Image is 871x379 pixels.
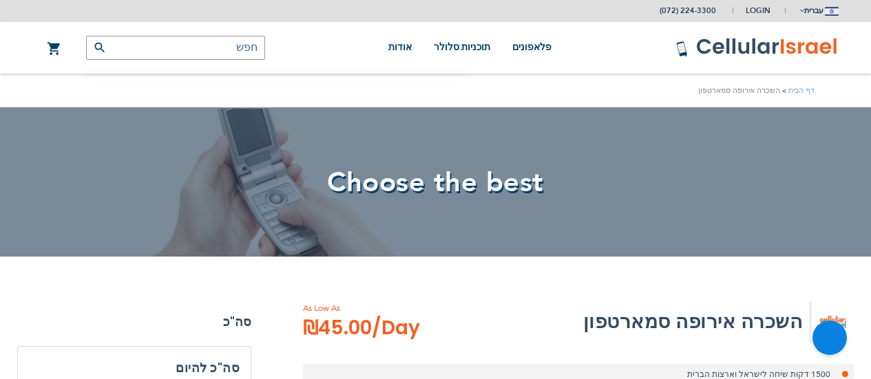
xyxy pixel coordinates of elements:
[512,22,552,74] a: פלאפונים
[798,1,839,21] button: עברית
[372,314,420,342] span: /Day
[388,42,412,52] span: אודות
[583,308,803,336] h2: השכרה אירופה סמארטפון
[303,314,420,342] span: ₪45.00
[17,312,251,332] strong: סה"כ
[434,22,491,74] a: תוכניות סלולר
[788,85,815,96] a: דף הבית
[746,6,770,16] span: Login
[327,164,544,202] span: Choose the best
[29,358,240,378] h3: סה"כ להיום
[303,302,457,314] span: As Low As
[660,6,716,16] a: (072) 224-3300
[512,42,552,52] span: פלאפונים
[675,37,839,58] img: לוגו סלולר ישראל
[388,22,412,74] a: אודות
[825,7,839,16] img: Jerusalem
[434,42,491,52] span: תוכניות סלולר
[86,36,265,60] input: חפש
[812,301,854,343] img: השכרה אירופה סמארטפון
[698,84,788,97] li: השכרה אירופה סמארטפון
